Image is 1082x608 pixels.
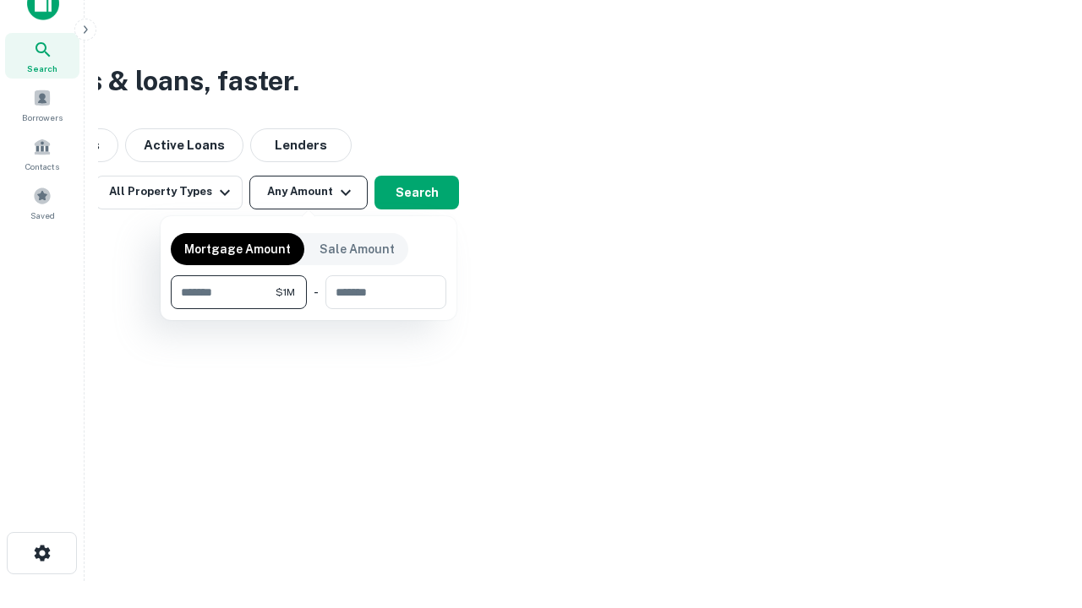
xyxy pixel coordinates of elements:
[314,275,319,309] div: -
[276,285,295,300] span: $1M
[320,240,395,258] p: Sale Amount
[184,240,291,258] p: Mortgage Amount
[997,473,1082,554] iframe: Chat Widget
